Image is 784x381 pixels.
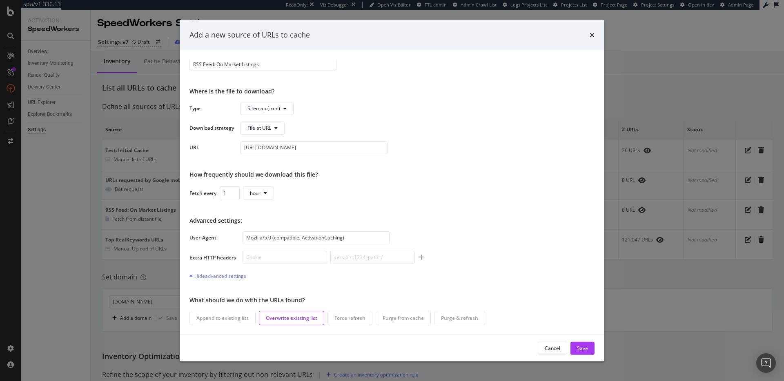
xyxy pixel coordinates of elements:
[538,341,567,354] button: Cancel
[189,124,234,131] div: Download strategy
[189,189,216,196] div: Fetch every
[247,105,280,112] span: Sitemap (.xml)
[577,345,588,352] div: Save
[189,144,234,151] div: URL
[247,124,271,131] span: File at URL
[570,341,595,354] button: Save
[189,234,236,241] div: User-Agent
[189,87,595,95] div: Where is the file to download?
[250,189,261,196] span: hour
[189,254,236,261] div: Extra HTTP headers
[383,314,424,321] div: Purge from cache
[243,250,327,264] input: Cookie
[756,353,776,373] div: Open Intercom Messenger
[189,105,234,112] div: Type
[189,170,595,178] div: How frequently should we download this file?
[266,314,317,321] div: Overwrite existing list
[330,250,415,264] input: session=1234; path=/
[180,20,604,361] div: modal
[241,121,285,134] button: File at URL
[590,30,595,40] div: times
[545,345,560,352] div: Cancel
[441,314,478,321] div: Purge & refresh
[334,314,365,321] div: Force refresh
[189,30,310,40] div: Add a new source of URLs to cache
[418,254,424,260] div: plus
[189,272,246,279] div: Hide advanced settings
[241,102,294,115] button: Sitemap (.xml)
[189,296,305,304] div: What should we do with the URLs found?
[196,314,249,321] div: Append to existing list
[243,186,274,199] button: hour
[189,216,595,224] div: Advanced settings:
[243,231,390,244] input: Mozilla/5.0 (compatible; botify; http://botify.com)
